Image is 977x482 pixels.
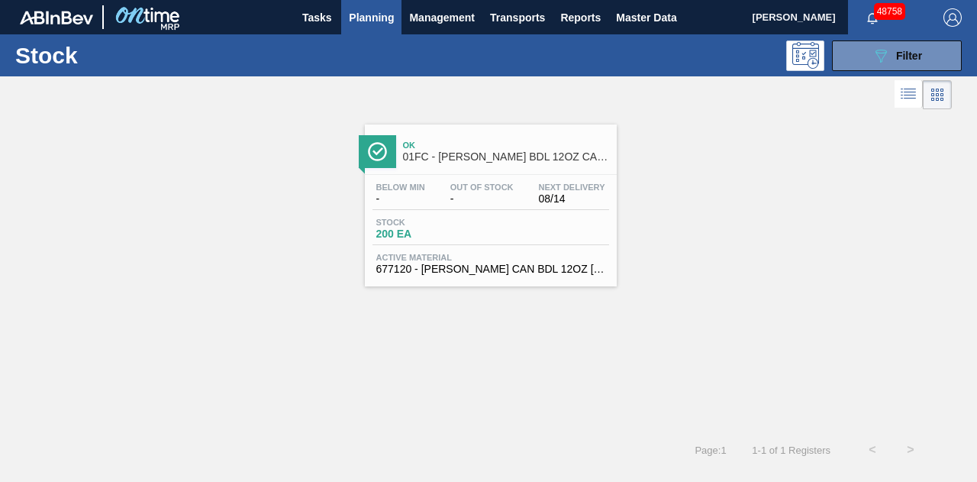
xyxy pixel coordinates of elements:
div: Programming: no user selected [786,40,824,71]
span: Tasks [300,8,334,27]
span: Page : 1 [695,445,726,456]
img: Ícone [368,142,387,161]
a: ÍconeOk01FC - [PERSON_NAME] BDL 12OZ CAN TWNSTK 30/12 [GEOGRAPHIC_DATA]Below Min-Out Of Stock-Nex... [353,113,624,286]
span: Reports [560,8,601,27]
span: Ok [403,141,609,150]
span: 200 EA [376,228,483,240]
button: Notifications [848,7,897,28]
span: - [376,193,425,205]
div: Card Vision [923,80,952,109]
span: Filter [896,50,922,62]
img: Logout [943,8,962,27]
div: List Vision [895,80,923,109]
span: Below Min [376,183,425,192]
span: Active Material [376,253,605,262]
span: 08/14 [539,193,605,205]
button: > [892,431,930,469]
span: 01FC - CARR BDL 12OZ CAN TWNSTK 30/12 CAN TX [403,151,609,163]
span: Stock [376,218,483,227]
h1: Stock [15,47,226,64]
span: 677120 - CARR CAN BDL 12OZ TEXAS - FCL/STL TWNSTK [376,264,605,275]
span: 48758 [874,3,905,20]
button: Filter [832,40,962,71]
span: Management [409,8,475,27]
button: < [853,431,892,469]
span: 1 - 1 of 1 Registers [750,445,830,456]
span: Next Delivery [539,183,605,192]
span: Transports [490,8,545,27]
span: Out Of Stock [450,183,514,192]
img: TNhmsLtSVTkK8tSr43FrP2fwEKptu5GPRR3wAAAABJRU5ErkJggg== [20,11,93,24]
span: Planning [349,8,394,27]
span: Master Data [616,8,676,27]
span: - [450,193,514,205]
